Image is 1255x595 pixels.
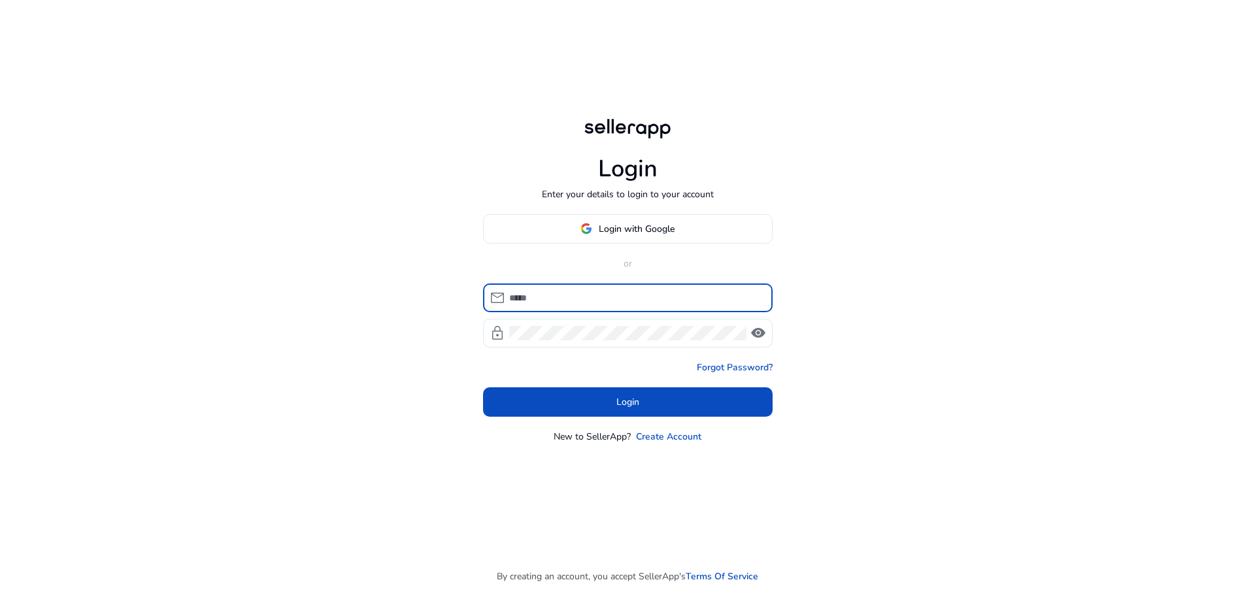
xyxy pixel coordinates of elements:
p: Enter your details to login to your account [542,187,714,201]
a: Create Account [636,430,701,443]
a: Terms Of Service [686,570,758,583]
span: Login [616,395,639,409]
span: Login with Google [599,222,675,236]
span: mail [490,290,505,306]
a: Forgot Password? [697,361,773,374]
button: Login [483,387,773,417]
img: google-logo.svg [580,223,592,234]
h1: Login [598,155,658,183]
p: New to SellerApp? [554,430,631,443]
p: or [483,257,773,270]
span: visibility [750,325,766,341]
button: Login with Google [483,214,773,244]
span: lock [490,325,505,341]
